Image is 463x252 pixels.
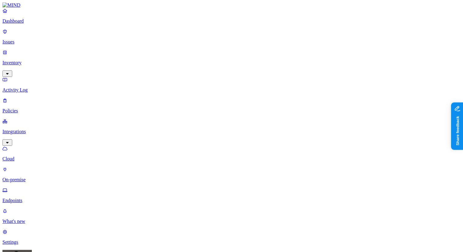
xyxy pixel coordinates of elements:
[2,108,461,114] p: Policies
[2,60,461,66] p: Inventory
[2,208,461,224] a: What's new
[2,29,461,45] a: Issues
[2,198,461,203] p: Endpoints
[2,118,461,145] a: Integrations
[2,177,461,182] p: On-premise
[2,156,461,162] p: Cloud
[2,18,461,24] p: Dashboard
[2,87,461,93] p: Activity Log
[2,98,461,114] a: Policies
[2,219,461,224] p: What's new
[2,167,461,182] a: On-premise
[2,39,461,45] p: Issues
[2,2,461,8] a: MIND
[2,187,461,203] a: Endpoints
[2,129,461,134] p: Integrations
[2,50,461,76] a: Inventory
[2,2,21,8] img: MIND
[2,77,461,93] a: Activity Log
[2,8,461,24] a: Dashboard
[2,239,461,245] p: Settings
[2,229,461,245] a: Settings
[2,146,461,162] a: Cloud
